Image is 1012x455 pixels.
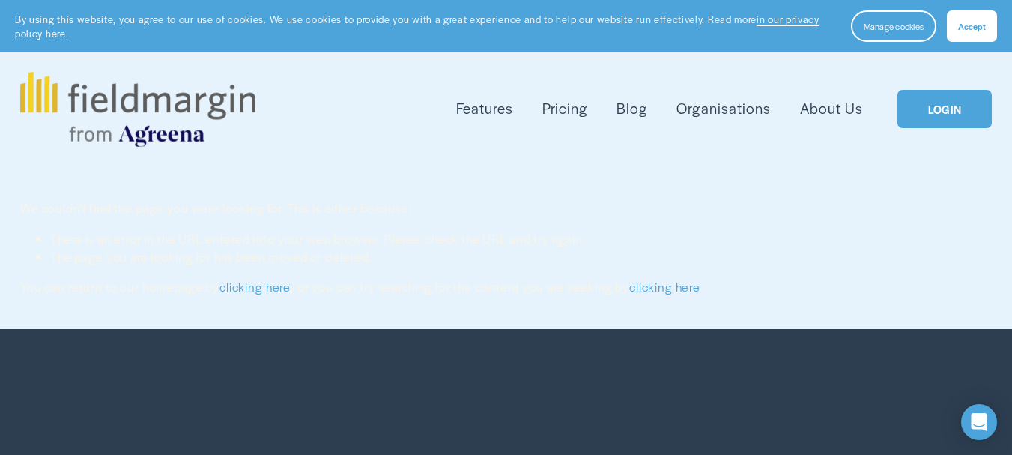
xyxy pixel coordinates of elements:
[676,97,770,121] a: Organisations
[897,90,992,128] a: LOGIN
[864,20,924,32] span: Manage cookies
[20,278,992,296] p: You can return to our homepage by , or you can try searching for the content you are seeking by .
[947,10,997,42] button: Accept
[50,230,992,248] li: There is an error in the URL entered into your web browser. Please check the URL and try again.
[15,12,836,41] p: By using this website, you agree to our use of cookies. We use cookies to provide you with a grea...
[616,97,647,121] a: Blog
[851,10,936,42] button: Manage cookies
[20,72,255,147] img: fieldmargin.com
[219,278,291,295] a: clicking here
[629,278,700,295] a: clicking here
[961,404,997,440] div: Open Intercom Messenger
[800,97,863,121] a: About Us
[542,97,587,121] a: Pricing
[50,248,992,266] li: The page you are looking for has been moved or deleted.
[958,20,986,32] span: Accept
[20,179,992,217] p: We couldn't find the page you were looking for. This is either because:
[15,12,819,40] a: in our privacy policy here
[456,97,513,121] a: folder dropdown
[456,98,513,119] span: Features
